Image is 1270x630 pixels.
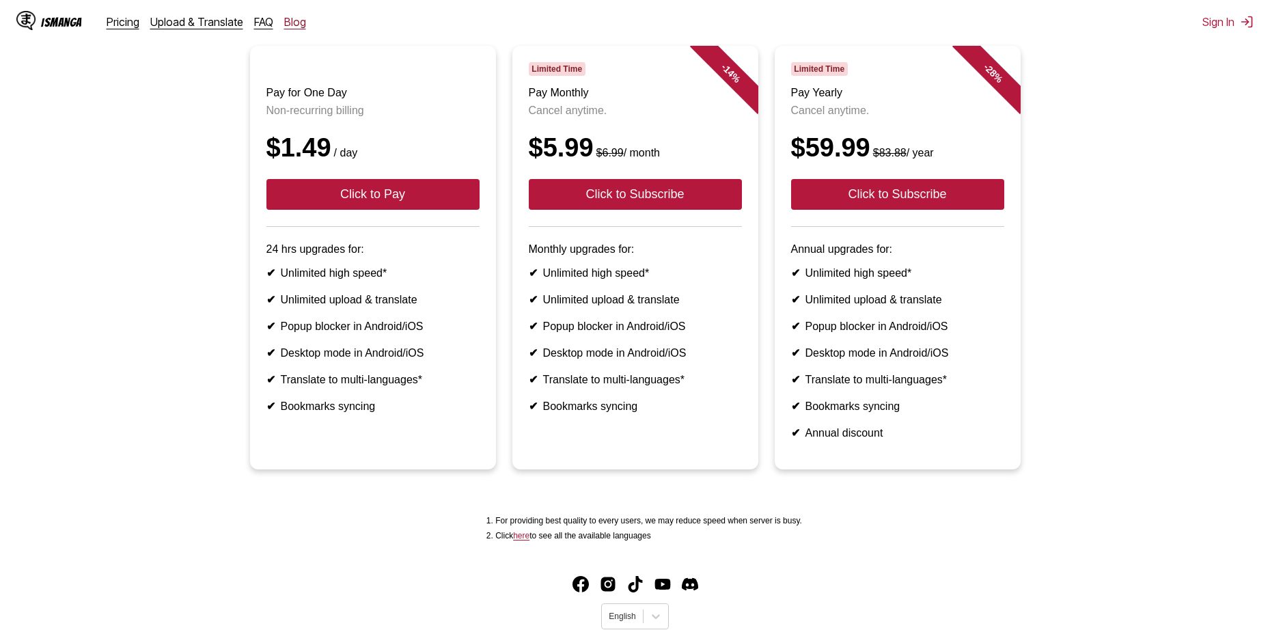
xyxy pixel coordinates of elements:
[791,373,1004,386] li: Translate to multi-languages*
[513,531,529,540] a: Available languages
[791,346,1004,359] li: Desktop mode in Android/iOS
[529,294,538,305] b: ✔
[266,400,275,412] b: ✔
[791,320,800,332] b: ✔
[495,531,802,540] li: Click to see all the available languages
[150,15,243,29] a: Upload & Translate
[266,266,480,279] li: Unlimited high speed*
[791,133,1004,163] div: $59.99
[529,293,742,306] li: Unlimited upload & translate
[594,147,660,159] small: / month
[791,179,1004,210] button: Click to Subscribe
[529,266,742,279] li: Unlimited high speed*
[791,374,800,385] b: ✔
[791,87,1004,99] h3: Pay Yearly
[529,320,742,333] li: Popup blocker in Android/iOS
[266,346,480,359] li: Desktop mode in Android/iOS
[495,516,802,525] li: For providing best quality to every users, we may reduce speed when server is busy.
[572,576,589,592] img: IsManga Facebook
[791,400,1004,413] li: Bookmarks syncing
[266,320,480,333] li: Popup blocker in Android/iOS
[689,32,771,114] div: - 14 %
[266,320,275,332] b: ✔
[529,243,742,256] p: Monthly upgrades for:
[791,266,1004,279] li: Unlimited high speed*
[266,267,275,279] b: ✔
[529,374,538,385] b: ✔
[41,16,82,29] div: IsManga
[529,373,742,386] li: Translate to multi-languages*
[791,320,1004,333] li: Popup blocker in Android/iOS
[791,62,848,76] span: Limited Time
[266,133,480,163] div: $1.49
[791,347,800,359] b: ✔
[870,147,934,159] small: / year
[529,400,742,413] li: Bookmarks syncing
[266,243,480,256] p: 24 hrs upgrades for:
[266,179,480,210] button: Click to Pay
[791,426,1004,439] li: Annual discount
[572,576,589,592] a: Facebook
[266,293,480,306] li: Unlimited upload & translate
[529,87,742,99] h3: Pay Monthly
[1202,15,1254,29] button: Sign In
[627,576,644,592] img: IsManga TikTok
[952,32,1034,114] div: - 28 %
[331,147,358,159] small: / day
[529,400,538,412] b: ✔
[529,347,538,359] b: ✔
[791,427,800,439] b: ✔
[654,576,671,592] img: IsManga YouTube
[284,15,306,29] a: Blog
[529,320,538,332] b: ✔
[682,576,698,592] img: IsManga Discord
[529,179,742,210] button: Click to Subscribe
[16,11,36,30] img: IsManga Logo
[791,105,1004,117] p: Cancel anytime.
[266,373,480,386] li: Translate to multi-languages*
[596,147,624,159] s: $6.99
[627,576,644,592] a: TikTok
[600,576,616,592] img: IsManga Instagram
[266,374,275,385] b: ✔
[16,11,107,33] a: IsManga LogoIsManga
[609,612,611,621] input: Select language
[266,347,275,359] b: ✔
[791,267,800,279] b: ✔
[266,400,480,413] li: Bookmarks syncing
[791,293,1004,306] li: Unlimited upload & translate
[529,267,538,279] b: ✔
[266,87,480,99] h3: Pay for One Day
[107,15,139,29] a: Pricing
[529,105,742,117] p: Cancel anytime.
[1240,15,1254,29] img: Sign out
[791,243,1004,256] p: Annual upgrades for:
[266,294,275,305] b: ✔
[529,346,742,359] li: Desktop mode in Android/iOS
[682,576,698,592] a: Discord
[529,133,742,163] div: $5.99
[791,400,800,412] b: ✔
[600,576,616,592] a: Instagram
[654,576,671,592] a: Youtube
[254,15,273,29] a: FAQ
[873,147,907,159] s: $83.88
[791,294,800,305] b: ✔
[529,62,585,76] span: Limited Time
[266,105,480,117] p: Non-recurring billing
